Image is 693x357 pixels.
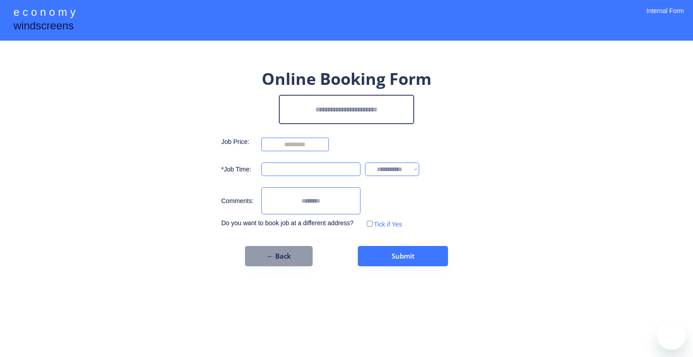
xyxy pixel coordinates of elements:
div: *Job Time: [222,165,257,174]
div: windscreens [14,18,74,36]
div: Internal Form [647,7,684,27]
div: Do you want to book job at a different address? [222,219,360,228]
button: ← Back [245,246,313,266]
label: Tick if Yes [374,221,402,228]
div: Comments: [222,197,257,206]
button: Submit [358,246,448,266]
div: e c o n o m y [14,5,75,22]
div: Job Price: [222,138,257,147]
div: Online Booking Form [262,68,431,90]
iframe: Button to launch messaging window [657,321,686,350]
